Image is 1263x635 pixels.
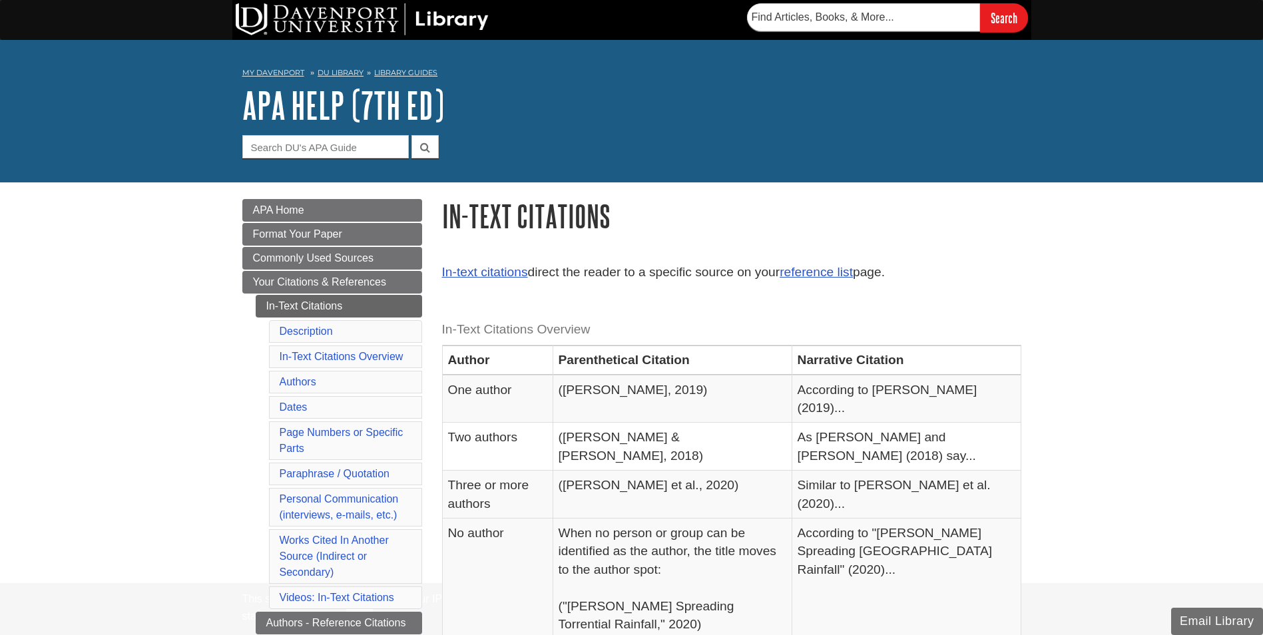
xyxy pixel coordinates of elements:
input: Find Articles, Books, & More... [747,3,980,31]
span: Commonly Used Sources [253,252,374,264]
th: Narrative Citation [792,345,1021,375]
p: direct the reader to a specific source on your page. [442,263,1021,282]
a: Library Guides [374,68,437,77]
input: Search [980,3,1028,32]
a: Page Numbers or Specific Parts [280,427,403,454]
td: One author [442,375,553,423]
td: ([PERSON_NAME] & [PERSON_NAME], 2018) [553,423,792,471]
span: Your Citations & References [253,276,386,288]
a: Dates [280,401,308,413]
a: APA Help (7th Ed) [242,85,444,126]
a: Paraphrase / Quotation [280,468,389,479]
td: Three or more authors [442,471,553,519]
a: APA Home [242,199,422,222]
td: According to [PERSON_NAME] (2019)... [792,375,1021,423]
a: Description [280,325,333,337]
h1: In-Text Citations [442,199,1021,233]
a: Your Citations & References [242,271,422,294]
a: Format Your Paper [242,223,422,246]
a: DU Library [318,68,364,77]
td: Similar to [PERSON_NAME] et al. (2020)... [792,471,1021,519]
nav: breadcrumb [242,64,1021,85]
a: My Davenport [242,67,304,79]
img: DU Library [236,3,489,35]
th: Author [442,345,553,375]
a: In-Text Citations Overview [280,351,403,362]
a: Authors [280,376,316,387]
td: ([PERSON_NAME], 2019) [553,375,792,423]
a: Personal Communication(interviews, e-mails, etc.) [280,493,399,521]
caption: In-Text Citations Overview [442,315,1021,345]
button: Email Library [1171,608,1263,635]
span: Format Your Paper [253,228,342,240]
a: Authors - Reference Citations [256,612,422,634]
td: Two authors [442,423,553,471]
a: reference list [780,265,853,279]
span: APA Home [253,204,304,216]
form: Searches DU Library's articles, books, and more [747,3,1028,32]
th: Parenthetical Citation [553,345,792,375]
td: ([PERSON_NAME] et al., 2020) [553,471,792,519]
td: As [PERSON_NAME] and [PERSON_NAME] (2018) say... [792,423,1021,471]
a: In-text citations [442,265,528,279]
input: Search DU's APA Guide [242,135,409,158]
a: Commonly Used Sources [242,247,422,270]
a: Works Cited In Another Source (Indirect or Secondary) [280,534,389,578]
a: Videos: In-Text Citations [280,592,394,603]
a: In-Text Citations [256,295,422,317]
